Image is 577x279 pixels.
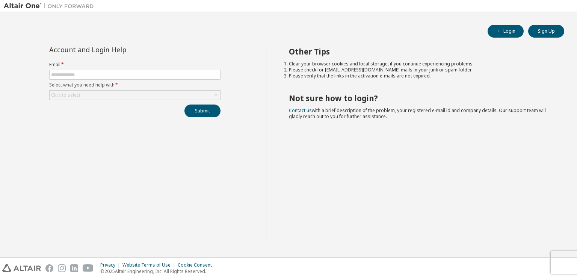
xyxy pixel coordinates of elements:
img: linkedin.svg [70,264,78,272]
li: Please check for [EMAIL_ADDRESS][DOMAIN_NAME] mails in your junk or spam folder. [289,67,551,73]
li: Please verify that the links in the activation e-mails are not expired. [289,73,551,79]
h2: Not sure how to login? [289,93,551,103]
label: Select what you need help with [49,82,221,88]
span: with a brief description of the problem, your registered e-mail id and company details. Our suppo... [289,107,546,120]
a: Contact us [289,107,312,114]
h2: Other Tips [289,47,551,56]
button: Login [488,25,524,38]
img: Altair One [4,2,98,10]
p: © 2025 Altair Engineering, Inc. All Rights Reserved. [100,268,216,274]
img: youtube.svg [83,264,94,272]
img: instagram.svg [58,264,66,272]
div: Click to select [50,91,220,100]
div: Account and Login Help [49,47,186,53]
button: Sign Up [528,25,564,38]
div: Cookie Consent [178,262,216,268]
label: Email [49,62,221,68]
img: facebook.svg [45,264,53,272]
div: Click to select [51,92,80,98]
div: Website Terms of Use [122,262,178,268]
button: Submit [184,105,221,117]
img: altair_logo.svg [2,264,41,272]
div: Privacy [100,262,122,268]
li: Clear your browser cookies and local storage, if you continue experiencing problems. [289,61,551,67]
